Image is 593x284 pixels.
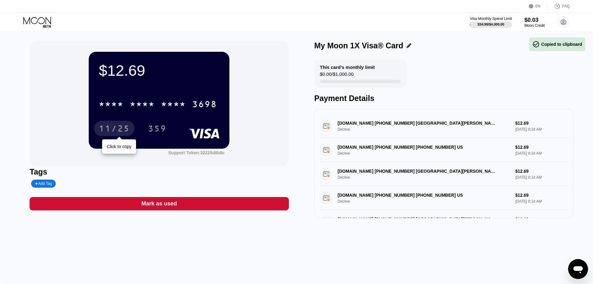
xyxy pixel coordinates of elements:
div: My Moon 1X Visa® Card [314,41,403,50]
iframe: Button to launch messaging window [568,259,588,279]
div: EN [535,4,541,8]
div: Add Tag [35,181,52,186]
div: Copied to clipboard [532,41,582,48]
div: Payment Details [314,94,573,103]
div: Mark as used [30,197,289,210]
div: EN [529,3,548,9]
div: Click to copy [107,144,131,149]
div: FAQ [562,4,570,8]
div: Visa Monthly Spend Limit [470,17,512,21]
div: FAQ [548,3,570,9]
div: 11/25 [94,121,134,136]
div: Moon Credit [525,23,545,28]
div: 11/25 [99,124,130,134]
div: $0.03 [525,17,545,23]
div: $34.99 / $4,000.00 [478,22,504,26]
div: 3698 [192,100,217,110]
div: 359 [148,124,167,134]
div: Mark as used [141,200,177,207]
div: Visa Monthly Spend Limit$34.99/$4,000.00 [470,17,512,28]
div: 359 [143,121,171,136]
div: $12.69 [99,62,219,79]
div: Tags [30,167,289,176]
div: This card’s monthly limit [320,65,375,70]
div: Support Token: 32225d8b9c [168,150,225,155]
div: Support Token:32225d8b9c [168,150,225,155]
div: $0.03Moon Credit [525,17,545,28]
div: Add Tag [31,180,55,188]
span:  [532,41,540,48]
div: $0.00 / $1,000.00 [320,71,354,80]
